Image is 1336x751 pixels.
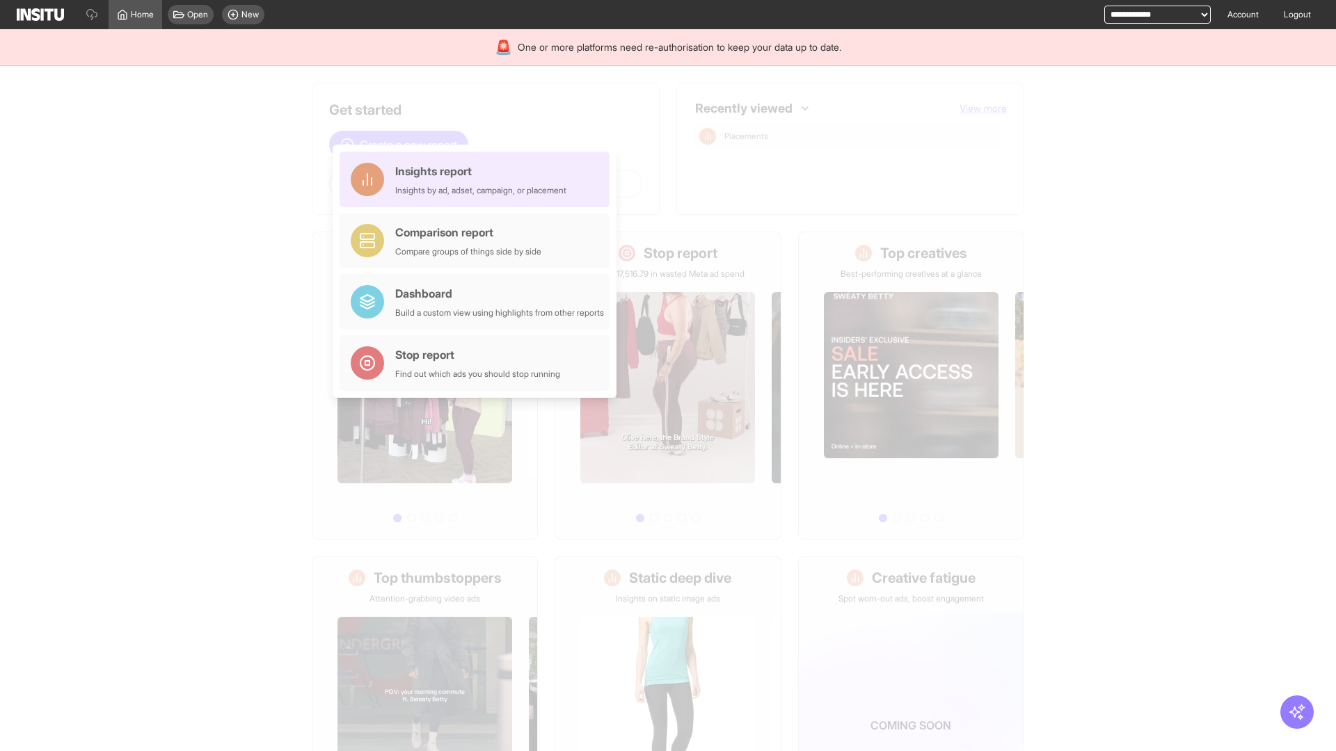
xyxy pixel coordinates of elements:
[395,185,566,196] div: Insights by ad, adset, campaign, or placement
[395,285,604,302] div: Dashboard
[395,163,566,179] div: Insights report
[518,40,841,54] span: One or more platforms need re-authorisation to keep your data up to date.
[395,307,604,318] div: Build a custom view using highlights from other reports
[395,369,560,380] div: Find out which ads you should stop running
[495,38,512,57] div: 🚨
[395,224,541,241] div: Comparison report
[395,346,560,363] div: Stop report
[241,9,259,20] span: New
[395,246,541,257] div: Compare groups of things side by side
[187,9,208,20] span: Open
[131,9,154,20] span: Home
[17,8,64,21] img: Logo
